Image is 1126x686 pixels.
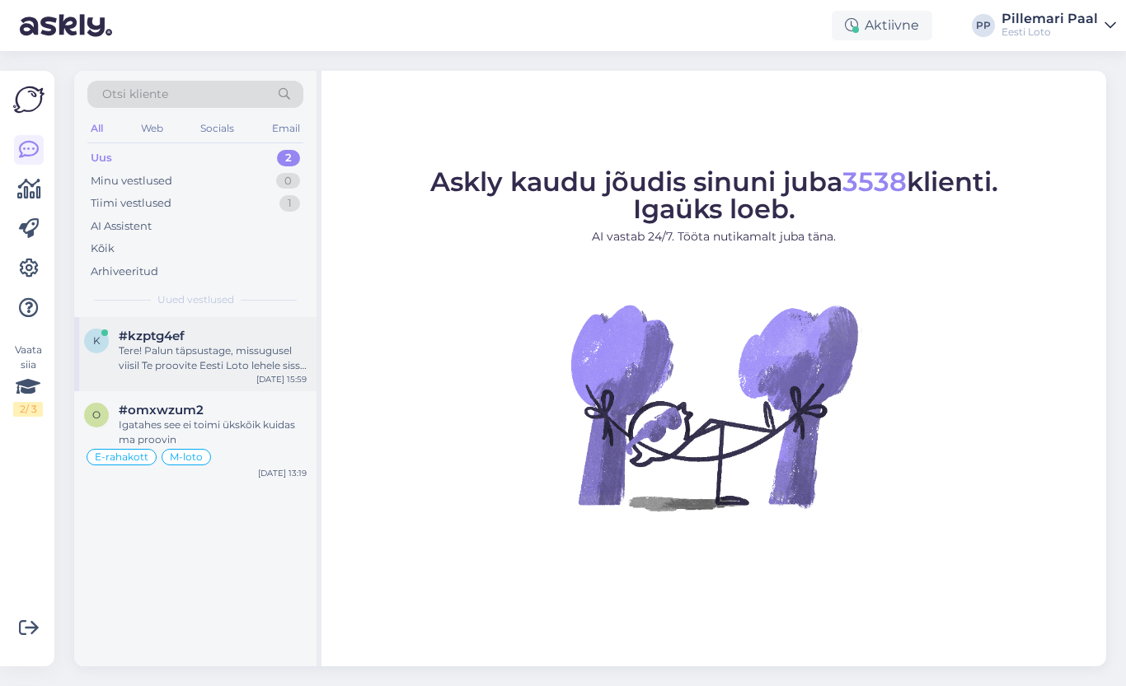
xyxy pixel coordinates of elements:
a: Pillemari PaalEesti Loto [1002,12,1116,39]
span: Uued vestlused [157,292,234,307]
span: E-rahakott [95,452,148,462]
div: All [87,118,106,139]
div: Tiimi vestlused [91,195,171,212]
div: Kõik [91,240,115,257]
div: Tere! Palun täpsustage, missugusel viisil Te proovite Eesti Loto lehele sisse logida ning millise... [119,343,307,373]
span: Askly kaudu jõudis sinuni juba klienti. Igaüks loeb. [430,166,998,225]
div: [DATE] 15:59 [256,373,307,385]
p: AI vastab 24/7. Tööta nutikamalt juba täna. [430,228,998,245]
div: Email [269,118,303,139]
div: 2 / 3 [13,402,43,417]
span: #omxwzum2 [119,403,204,418]
div: Uus [91,150,112,166]
div: Igatahes see ei toimi ükskõik kuidas ma proovin [119,418,307,447]
div: 2 [277,150,300,166]
img: Askly Logo [13,84,45,115]
div: Pillemari Paal [1002,12,1098,26]
span: Otsi kliente [102,86,168,103]
span: #kzptg4ef [119,329,185,343]
div: 0 [276,173,300,189]
div: PP [972,14,995,37]
div: Eesti Loto [1002,26,1098,39]
div: Socials [197,118,237,139]
img: No Chat active [565,259,862,555]
div: Vaata siia [13,343,43,417]
span: k [93,334,101,347]
span: 3538 [842,166,907,198]
div: Web [138,118,167,139]
div: [DATE] 13:19 [258,467,307,479]
span: M-loto [170,452,203,462]
div: Arhiveeritud [91,264,158,280]
div: Minu vestlused [91,173,172,189]
div: AI Assistent [91,218,152,235]
div: 1 [279,195,300,212]
div: Aktiivne [832,11,932,40]
span: o [92,408,101,421]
